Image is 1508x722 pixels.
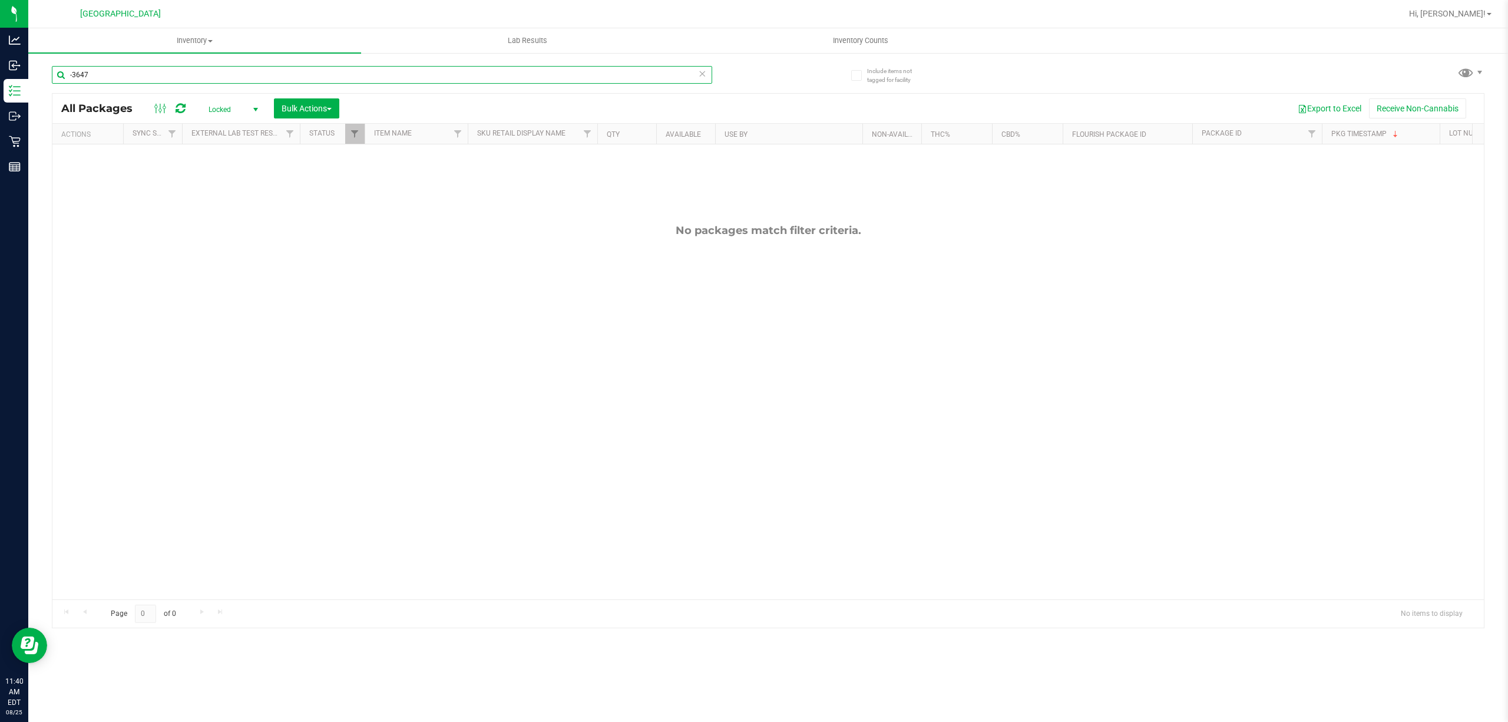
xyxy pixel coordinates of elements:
a: Filter [345,124,365,144]
a: Status [309,129,335,137]
a: Filter [448,124,468,144]
inline-svg: Inbound [9,60,21,71]
inline-svg: Inventory [9,85,21,97]
span: Lab Results [492,35,563,46]
span: No items to display [1391,605,1472,622]
span: All Packages [61,102,144,115]
a: Flourish Package ID [1072,130,1146,139]
a: Available [666,130,701,139]
a: Use By [725,130,748,139]
a: Pkg Timestamp [1331,130,1400,138]
a: THC% [931,130,950,139]
span: Bulk Actions [282,104,332,113]
a: CBD% [1001,130,1020,139]
inline-svg: Retail [9,136,21,147]
a: Lab Results [361,28,694,53]
button: Bulk Actions [274,98,339,118]
iframe: Resource center [12,628,47,663]
span: Page of 0 [101,605,186,623]
a: External Lab Test Result [191,129,284,137]
span: [GEOGRAPHIC_DATA] [80,9,161,19]
p: 11:40 AM EDT [5,676,23,708]
span: Hi, [PERSON_NAME]! [1409,9,1486,18]
button: Receive Non-Cannabis [1369,98,1466,118]
input: Search Package ID, Item Name, SKU, Lot or Part Number... [52,66,712,84]
inline-svg: Reports [9,161,21,173]
inline-svg: Outbound [9,110,21,122]
a: Sync Status [133,129,178,137]
span: Include items not tagged for facility [867,67,926,84]
a: Filter [578,124,597,144]
a: Non-Available [872,130,924,139]
inline-svg: Analytics [9,34,21,46]
a: Lot Number [1449,129,1492,137]
a: Filter [1302,124,1322,144]
a: Inventory [28,28,361,53]
a: Sku Retail Display Name [477,129,565,137]
div: Actions [61,130,118,139]
a: Package ID [1202,129,1242,137]
div: No packages match filter criteria. [52,224,1484,237]
a: Qty [607,130,620,139]
span: Inventory [28,35,361,46]
button: Export to Excel [1290,98,1369,118]
a: Inventory Counts [694,28,1027,53]
span: Clear [698,66,706,81]
a: Filter [163,124,182,144]
p: 08/25 [5,708,23,717]
a: Filter [280,124,300,144]
span: Inventory Counts [817,35,904,46]
a: Item Name [374,129,412,137]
